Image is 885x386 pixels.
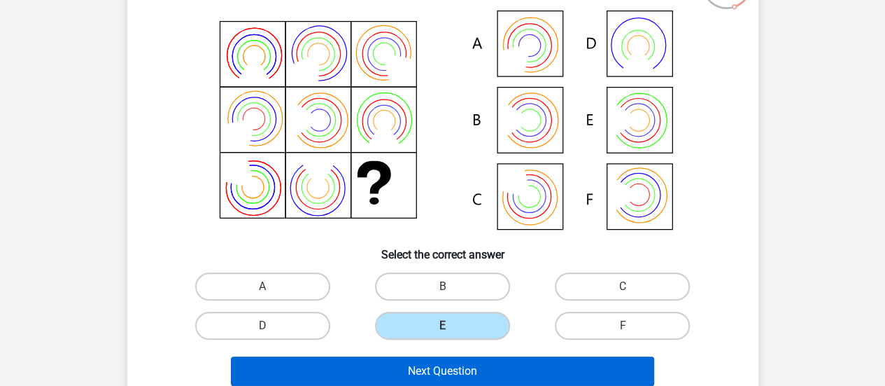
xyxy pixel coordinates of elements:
label: A [195,273,330,301]
label: B [375,273,510,301]
label: D [195,312,330,340]
label: C [555,273,690,301]
label: F [555,312,690,340]
h6: Select the correct answer [150,237,736,261]
button: Next Question [231,357,654,386]
label: E [375,312,510,340]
